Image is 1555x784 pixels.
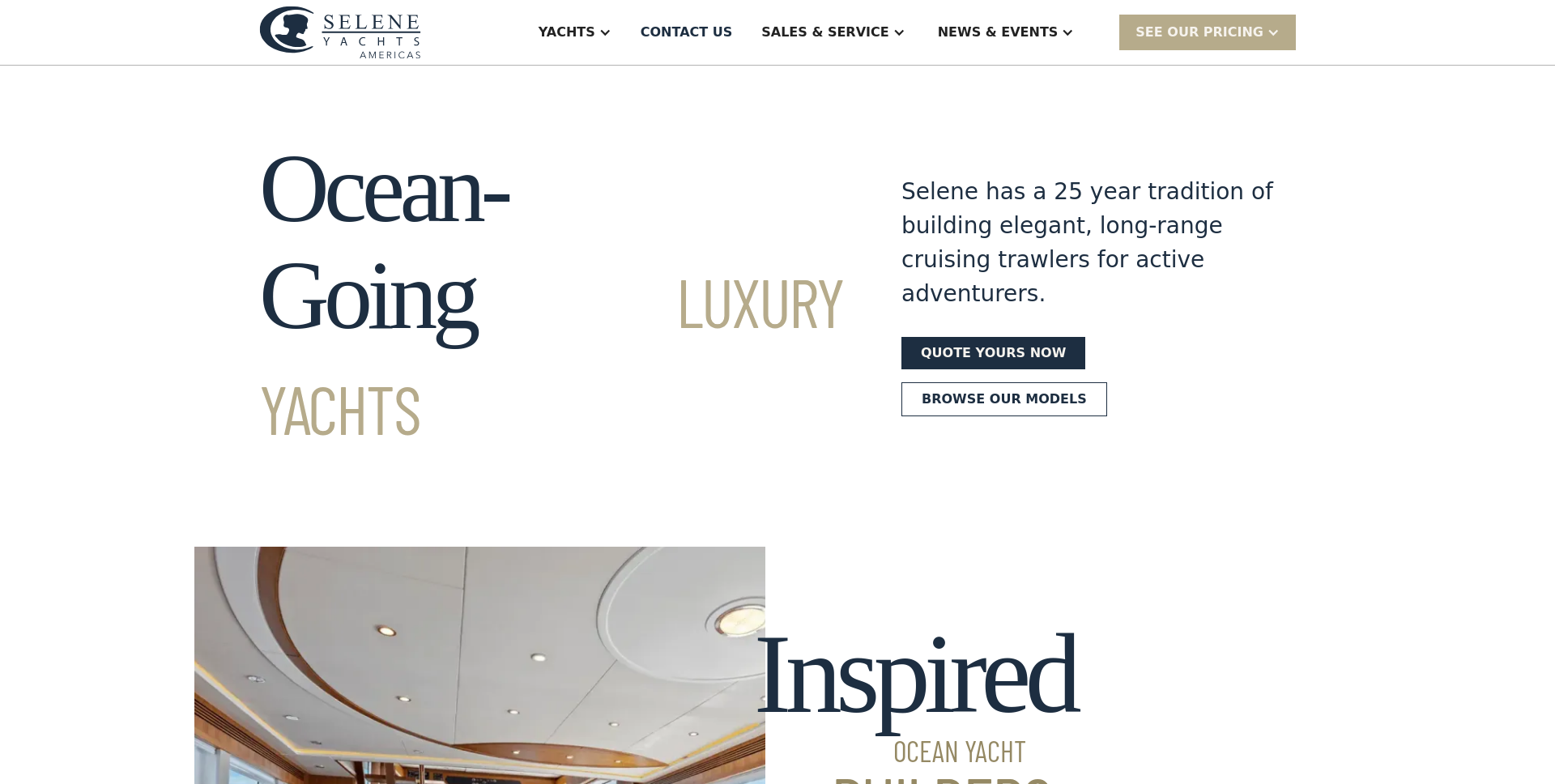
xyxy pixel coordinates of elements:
[761,23,888,42] div: Sales & Service
[901,175,1274,311] div: Selene has a 25 year tradition of building elegant, long-range cruising trawlers for active adven...
[259,260,843,449] span: Luxury Yachts
[1119,15,1296,49] div: SEE Our Pricing
[539,23,595,42] div: Yachts
[259,6,421,58] img: logo
[259,135,843,456] h1: Ocean-Going
[641,23,733,42] div: Contact US
[1135,23,1263,42] div: SEE Our Pricing
[901,382,1107,416] a: Browse our models
[938,23,1059,42] div: News & EVENTS
[901,337,1085,369] a: Quote yours now
[754,736,1076,765] span: Ocean Yacht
